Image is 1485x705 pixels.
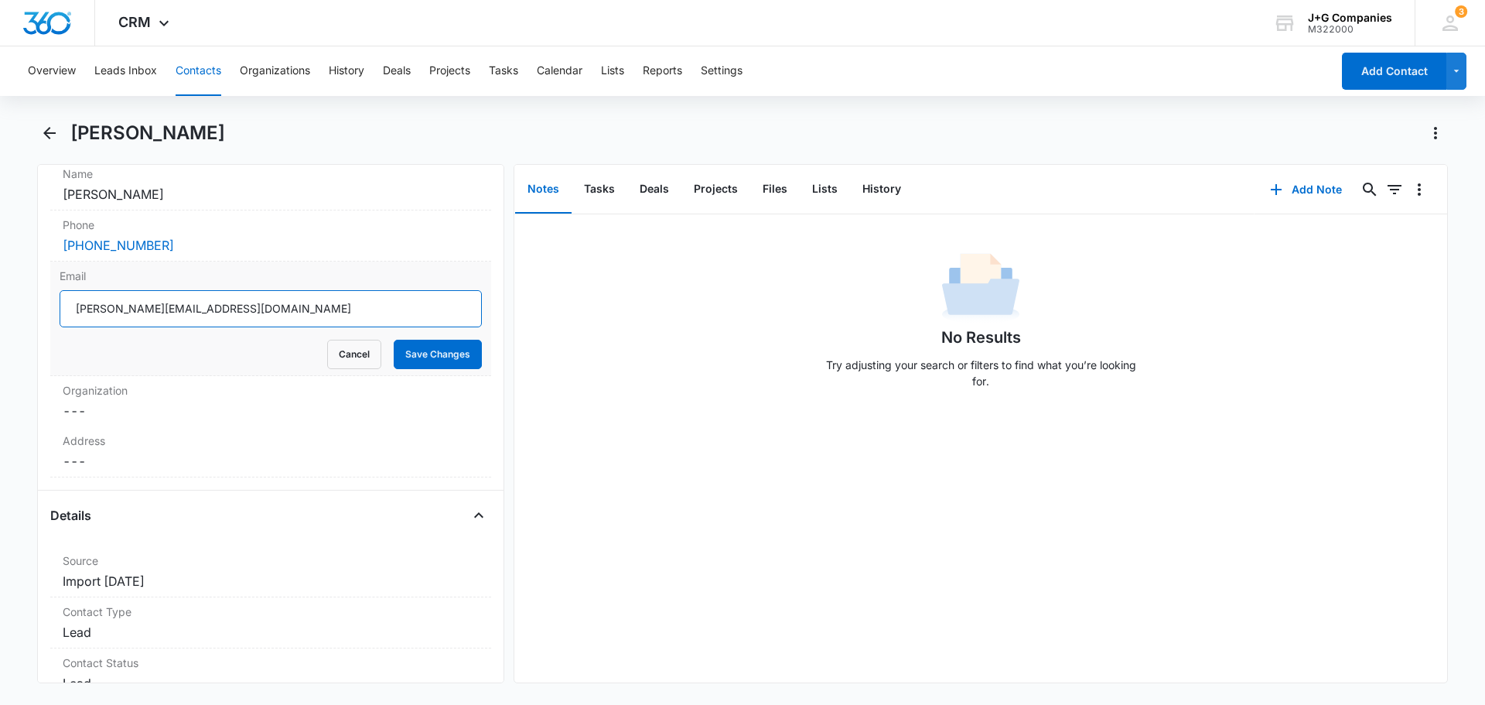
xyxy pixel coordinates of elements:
button: Back [37,121,61,145]
div: notifications count [1455,5,1467,18]
button: History [329,46,364,96]
label: Email [60,268,482,284]
button: Overflow Menu [1407,177,1432,202]
button: Actions [1423,121,1448,145]
button: Tasks [572,166,627,214]
label: Phone [63,217,479,233]
dd: [PERSON_NAME] [63,185,479,204]
h1: No Results [941,326,1021,349]
button: Lists [601,46,624,96]
button: Cancel [327,340,381,369]
p: Try adjusting your search or filters to find what you’re looking for. [818,357,1143,389]
img: No Data [942,248,1019,326]
button: Filters [1382,177,1407,202]
button: Organizations [240,46,310,96]
h4: Details [50,506,91,525]
button: Overview [28,46,76,96]
span: CRM [118,14,151,30]
dd: --- [63,452,479,471]
button: Projects [681,166,750,214]
button: Save Changes [394,340,482,369]
button: Calendar [537,46,582,96]
label: Name [63,166,479,182]
button: Contacts [176,46,221,96]
button: Lists [800,166,850,214]
div: SourceImport [DATE] [50,546,491,597]
label: Source [63,553,479,569]
div: Address--- [50,426,491,477]
button: Deals [383,46,411,96]
label: Organization [63,382,479,399]
button: History [850,166,913,214]
label: Contact Type [63,604,479,620]
dd: Lead [63,623,479,642]
button: Search... [1357,177,1382,202]
span: 3 [1455,5,1467,18]
button: Leads Inbox [94,46,157,96]
button: Add Contact [1342,53,1446,90]
button: Add Note [1255,171,1357,208]
dd: Lead [63,674,479,693]
div: Contact StatusLead [50,649,491,700]
button: Close [466,503,491,528]
button: Deals [627,166,681,214]
div: Name[PERSON_NAME] [50,159,491,210]
dd: --- [63,402,479,420]
button: Tasks [489,46,518,96]
button: Files [750,166,800,214]
label: Contact Status [63,655,479,671]
div: Contact TypeLead [50,597,491,649]
button: Notes [515,166,572,214]
div: account id [1308,24,1392,35]
label: Address [63,433,479,449]
div: Organization--- [50,376,491,426]
dd: Import [DATE] [63,572,479,590]
h1: [PERSON_NAME] [70,121,225,145]
div: Phone[PHONE_NUMBER] [50,210,491,262]
a: [PHONE_NUMBER] [63,236,174,255]
button: Projects [429,46,470,96]
button: Reports [643,46,682,96]
input: Email [60,290,482,327]
button: Settings [701,46,742,96]
div: account name [1308,12,1392,24]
